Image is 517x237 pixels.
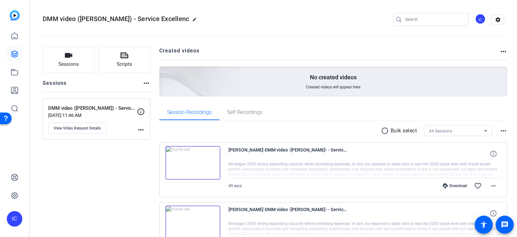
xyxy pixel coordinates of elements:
[10,10,20,20] img: blue-gradient.svg
[48,123,106,134] button: View Video Request Details
[500,127,507,135] mat-icon: more_horiz
[227,110,262,115] span: Self Recordings
[58,61,79,68] span: Sessions
[500,48,507,55] mat-icon: more_horiz
[306,85,360,90] span: Created videos will appear here
[491,15,504,25] mat-icon: settings
[167,110,212,115] span: Session Recordings
[501,221,509,229] mat-icon: message
[43,47,95,73] button: Sessions
[43,79,67,92] h2: Sessions
[480,221,488,229] mat-icon: accessibility
[439,183,470,188] div: Download
[429,129,452,133] span: All Sessions
[7,211,22,227] div: IC
[142,79,150,87] mat-icon: more_horiz
[48,105,137,112] p: DMM video ([PERSON_NAME]) - Service Excellence
[391,127,417,135] p: Bulk select
[381,127,391,135] mat-icon: radio_button_unchecked
[310,73,357,81] p: No created videos
[117,61,132,68] span: Scripts
[87,2,241,143] img: Creted videos background
[405,16,463,23] input: Search
[137,126,145,134] mat-icon: more_horiz
[228,184,242,188] span: 49 secs
[490,182,497,190] mat-icon: more_horiz
[192,17,200,25] mat-icon: edit
[165,146,220,180] img: thumb-nail
[475,14,486,25] ngx-avatar: Indy Comms
[159,47,500,60] h2: Created videos
[48,113,137,118] p: [DATE] 11:46 AM
[228,206,348,221] span: [PERSON_NAME]-DMM video -[PERSON_NAME]- - Service Excellenc-DMM video -[PERSON_NAME]- - Service E...
[43,15,189,23] span: DMM video ([PERSON_NAME]) - Service Excellenc
[474,182,482,190] mat-icon: favorite_border
[228,146,348,162] span: [PERSON_NAME]-DMM video -[PERSON_NAME]- - Service Excellenc-DMM video -[PERSON_NAME]- - Service E...
[475,14,486,24] div: IC
[99,47,151,73] button: Scripts
[54,126,101,131] span: View Video Request Details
